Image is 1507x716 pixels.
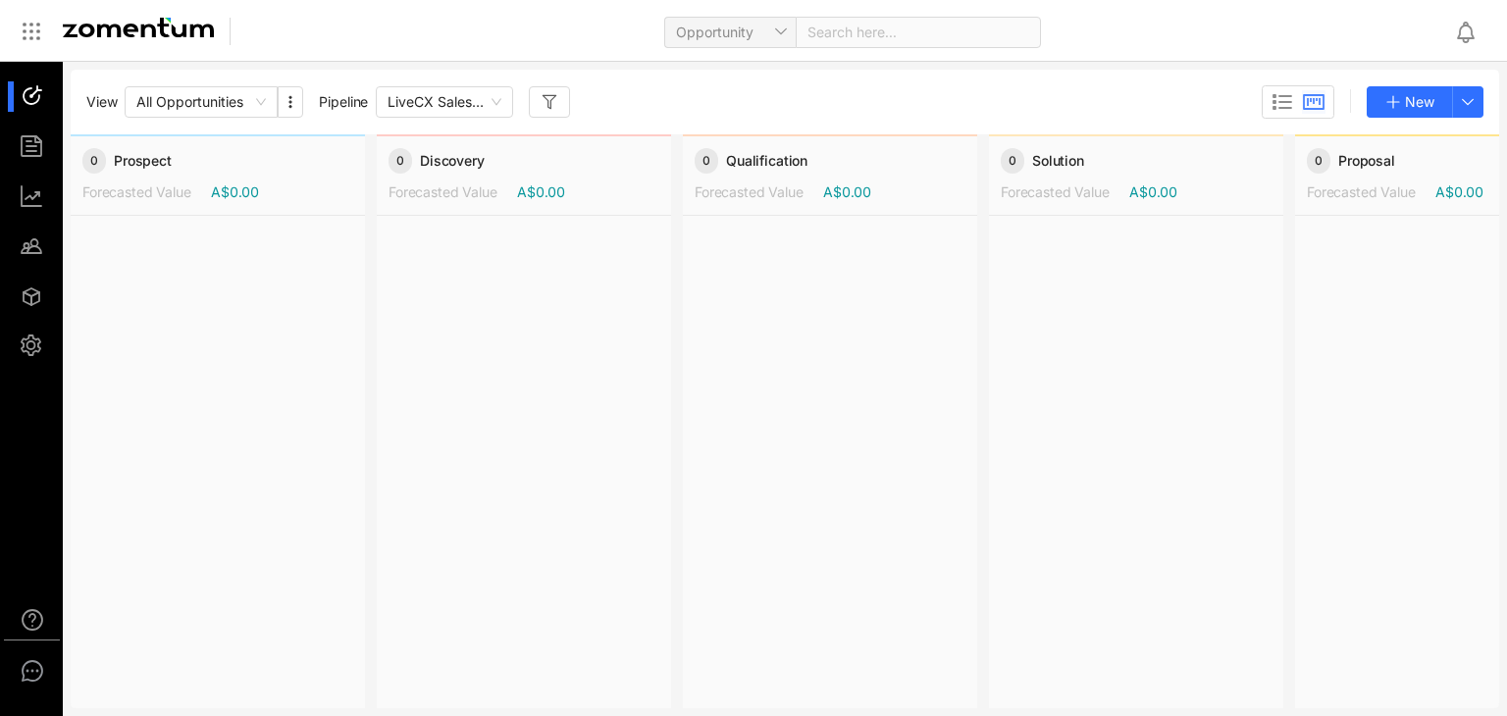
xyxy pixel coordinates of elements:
img: Zomentum Logo [63,18,214,37]
span: Forecasted Value [1001,183,1110,200]
span: Proposal [1338,151,1395,171]
span: A$0.00 [1435,182,1483,202]
span: 0 [1307,148,1330,174]
span: Qualification [726,151,807,171]
button: New [1367,86,1453,118]
span: 0 [695,148,718,174]
span: 0 [1001,148,1024,174]
span: A$0.00 [211,182,259,202]
span: Forecasted Value [1307,183,1416,200]
span: New [1405,91,1434,113]
span: Discovery [420,151,485,171]
span: A$0.00 [517,182,565,202]
span: Prospect [114,151,172,171]
span: 0 [82,148,106,174]
span: 0 [389,148,412,174]
span: Opportunity [676,18,785,47]
span: Solution [1032,151,1084,171]
span: A$0.00 [1129,182,1177,202]
span: All Opportunities [136,87,266,117]
span: LiveCX Sales Pipeline [388,87,501,117]
div: Notifications [1454,9,1493,54]
span: Forecasted Value [389,183,497,200]
span: Pipeline [319,92,368,112]
span: View [86,92,117,112]
span: Forecasted Value [82,183,191,200]
span: Forecasted Value [695,183,804,200]
span: A$0.00 [823,182,871,202]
